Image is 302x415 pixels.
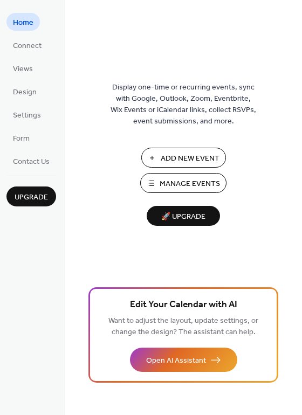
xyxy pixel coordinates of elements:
[13,64,33,75] span: Views
[13,40,42,52] span: Connect
[161,153,219,164] span: Add New Event
[6,13,40,31] a: Home
[13,133,30,144] span: Form
[13,110,41,121] span: Settings
[6,59,39,77] a: Views
[140,173,226,193] button: Manage Events
[13,17,33,29] span: Home
[108,314,258,340] span: Want to adjust the layout, update settings, or change the design? The assistant can help.
[6,186,56,206] button: Upgrade
[160,178,220,190] span: Manage Events
[6,106,47,123] a: Settings
[153,210,214,224] span: 🚀 Upgrade
[6,82,43,100] a: Design
[13,87,37,98] span: Design
[13,156,50,168] span: Contact Us
[130,298,237,313] span: Edit Your Calendar with AI
[130,348,237,372] button: Open AI Assistant
[6,129,36,147] a: Form
[147,206,220,226] button: 🚀 Upgrade
[111,82,256,127] span: Display one-time or recurring events, sync with Google, Outlook, Zoom, Eventbrite, Wix Events or ...
[146,355,206,366] span: Open AI Assistant
[15,192,48,203] span: Upgrade
[6,152,56,170] a: Contact Us
[6,36,48,54] a: Connect
[141,148,226,168] button: Add New Event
